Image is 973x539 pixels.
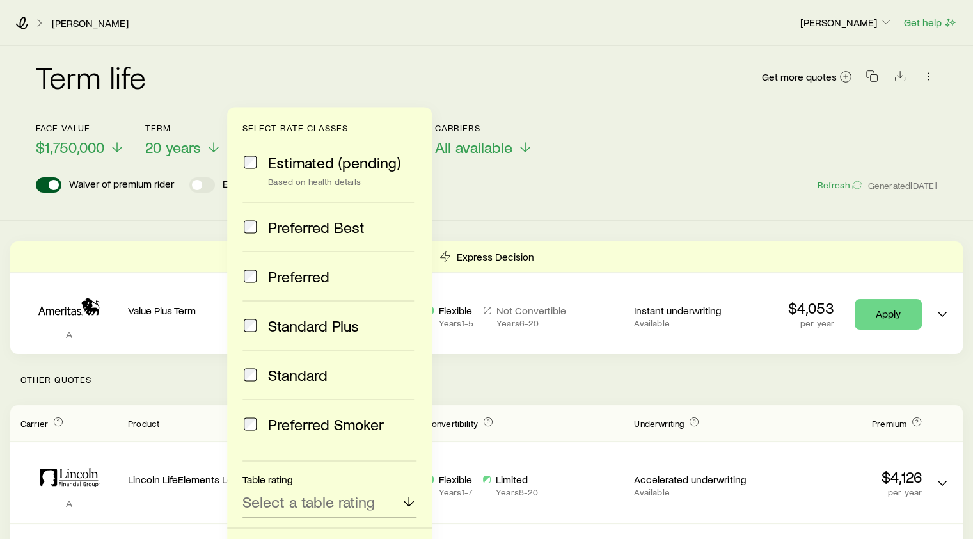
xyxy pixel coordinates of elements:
[20,497,118,510] p: A
[36,61,146,92] h2: Term life
[5,56,187,67] div: Hello! Please Log In
[891,72,909,84] a: Download CSV
[20,418,48,429] span: Carrier
[439,473,473,486] p: Flexible
[435,138,512,156] span: All available
[868,180,937,191] span: Generated
[634,487,753,497] p: Available
[496,318,566,328] p: Years 6 - 20
[128,304,287,317] p: Value Plus Term
[145,138,201,156] span: 20 years
[268,154,400,172] span: Estimated (pending)
[634,318,753,328] p: Available
[800,15,893,31] button: [PERSON_NAME]
[439,487,473,497] p: Years 1 - 7
[36,138,104,156] span: $1,750,000
[5,90,38,104] button: Log in
[763,468,922,486] p: $4,126
[439,304,473,317] p: Flexible
[128,418,159,429] span: Product
[763,487,922,497] p: per year
[435,123,533,133] p: Carriers
[496,304,566,317] p: Not Convertible
[51,17,129,29] a: [PERSON_NAME]
[69,177,174,193] p: Waiver of premium rider
[10,241,963,354] div: Term quotes
[5,5,93,21] img: logo
[244,156,257,169] input: Estimated (pending)
[634,304,753,317] p: Instant underwriting
[788,318,834,328] p: per year
[761,70,853,84] a: Get more quotes
[426,418,478,429] span: Convertibility
[496,487,538,497] p: Years 8 - 20
[496,473,538,486] p: Limited
[5,67,187,90] div: You will be redirected to our universal log in page.
[800,16,892,29] p: [PERSON_NAME]
[762,72,837,82] span: Get more quotes
[128,473,287,486] p: Lincoln LifeElements Level Term
[457,250,534,263] p: Express Decision
[855,299,922,330] a: Apply
[145,123,221,157] button: Term20 years
[634,418,684,429] span: Underwriting
[634,473,753,486] p: Accelerated underwriting
[788,299,834,317] p: $4,053
[10,354,963,405] p: Other Quotes
[910,180,937,191] span: [DATE]
[439,318,473,328] p: Years 1 - 5
[435,123,533,157] button: CarriersAll available
[20,328,118,341] p: A
[36,123,125,133] p: Face value
[223,177,324,193] p: Extended convertibility
[872,418,906,429] span: Premium
[903,15,958,30] button: Get help
[145,123,221,133] p: Term
[816,179,862,191] button: Refresh
[242,123,416,133] p: Select rate classes
[36,123,125,157] button: Face value$1,750,000
[5,91,38,102] a: Log in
